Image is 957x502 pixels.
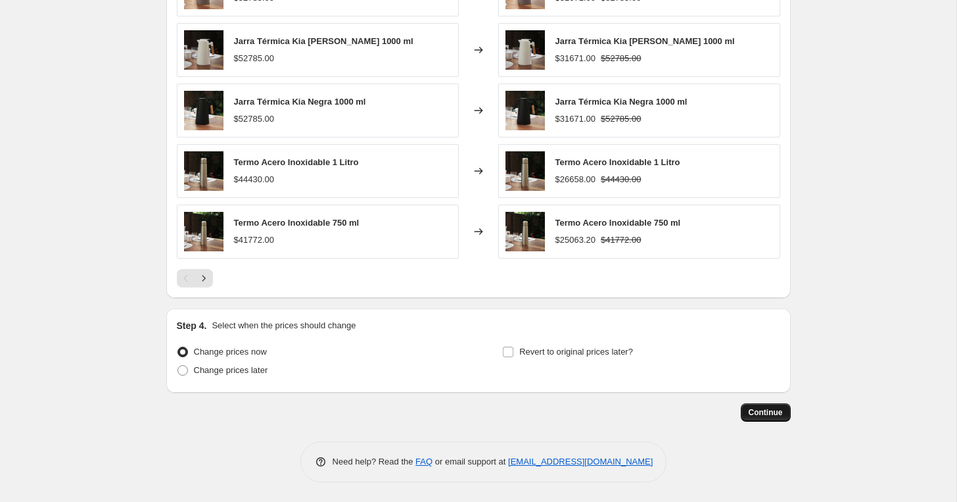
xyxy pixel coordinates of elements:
button: Next [195,269,213,288]
div: $25063.20 [555,234,595,247]
img: 13424-27ok_80x.jpg [184,151,223,191]
span: Jarra Térmica Kia [PERSON_NAME] 1000 ml [234,36,413,46]
p: Select when the prices should change [212,319,356,332]
div: $41772.00 [234,234,274,247]
span: Termo Acero Inoxidable 1 Litro [234,157,359,167]
span: Jarra Térmica Kia Negra 1000 ml [555,97,688,107]
button: Continue [741,403,791,422]
strike: $52785.00 [601,113,641,126]
img: 13422-23ok_80x.jpg [505,91,545,130]
a: [EMAIL_ADDRESS][DOMAIN_NAME] [508,457,653,466]
nav: Pagination [177,269,213,288]
img: 13421-20ok_80x.jpg [184,30,223,70]
span: Jarra Térmica Kia [PERSON_NAME] 1000 ml [555,36,735,46]
img: 13425-24ok_80x.jpg [505,212,545,251]
h2: Step 4. [177,319,207,332]
div: $31671.00 [555,113,595,126]
div: $52785.00 [234,113,274,126]
span: Revert to original prices later? [519,347,633,357]
span: Change prices later [194,365,268,375]
span: Need help? Read the [333,457,416,466]
strike: $52785.00 [601,52,641,65]
span: Change prices now [194,347,267,357]
img: 13425-24ok_80x.jpg [184,212,223,251]
div: $26658.00 [555,173,595,186]
span: Termo Acero Inoxidable 750 ml [234,218,360,228]
strike: $41772.00 [601,234,641,247]
span: Termo Acero Inoxidable 750 ml [555,218,681,228]
a: FAQ [415,457,432,466]
span: or email support at [432,457,508,466]
div: $31671.00 [555,52,595,65]
span: Jarra Térmica Kia Negra 1000 ml [234,97,366,107]
div: $44430.00 [234,173,274,186]
img: 13422-23ok_80x.jpg [184,91,223,130]
strike: $44430.00 [601,173,641,186]
span: Continue [749,407,783,418]
div: $52785.00 [234,52,274,65]
img: 13421-20ok_80x.jpg [505,30,545,70]
img: 13424-27ok_80x.jpg [505,151,545,191]
span: Termo Acero Inoxidable 1 Litro [555,157,680,167]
